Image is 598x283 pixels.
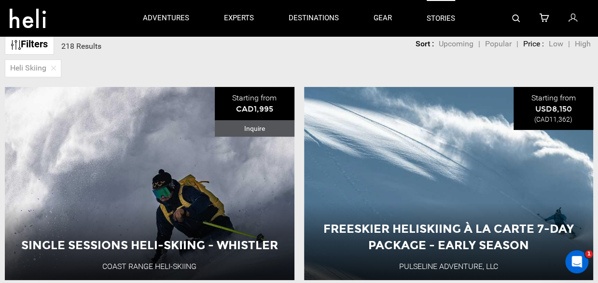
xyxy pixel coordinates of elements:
iframe: Intercom live chat [565,250,588,273]
img: search-bar-icon.svg [512,14,520,22]
img: close-icon.png [51,66,56,71]
span: Heli Skiing [10,63,46,74]
span: Popular [485,39,512,48]
p: adventures [143,13,189,23]
span: Upcoming [439,39,473,48]
img: btn-icon.svg [11,40,21,50]
li: Sort : [416,39,434,50]
span: 1 [585,250,593,258]
li: | [568,39,570,50]
p: experts [224,13,254,23]
li: Price : [523,39,544,50]
li: | [478,39,480,50]
span: 218 Results [61,42,101,51]
span: Low [549,39,563,48]
a: Filters [5,34,54,55]
p: destinations [289,13,339,23]
li: | [516,39,518,50]
span: High [575,39,591,48]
